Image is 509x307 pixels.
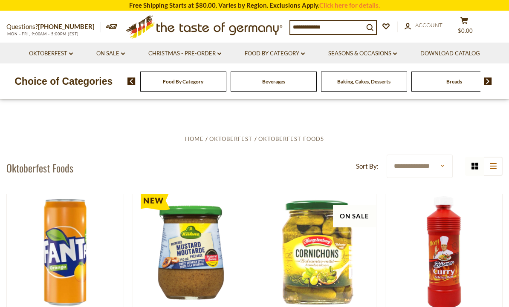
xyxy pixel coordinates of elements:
a: Account [405,21,442,30]
a: Baking, Cakes, Desserts [337,78,390,85]
a: Breads [446,78,462,85]
a: Click here for details. [319,1,380,9]
img: next arrow [484,77,492,85]
span: Account [415,22,442,29]
a: Food By Category [163,78,203,85]
button: $0.00 [451,17,477,38]
label: Sort By: [356,161,379,172]
a: Christmas - PRE-ORDER [148,49,221,58]
span: MON - FRI, 9:00AM - 5:00PM (EST) [6,32,79,36]
a: Oktoberfest [29,49,73,58]
a: Beverages [262,78,285,85]
img: previous arrow [127,77,136,85]
span: $0.00 [458,27,473,34]
p: Questions? [6,21,101,32]
h1: Oktoberfest Foods [6,161,73,174]
a: Oktoberfest Foods [258,135,324,142]
a: Food By Category [245,49,305,58]
a: Seasons & Occasions [328,49,397,58]
a: Download Catalog [420,49,480,58]
a: [PHONE_NUMBER] [38,23,95,30]
a: On Sale [96,49,125,58]
a: Home [185,135,204,142]
a: Oktoberfest [209,135,252,142]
